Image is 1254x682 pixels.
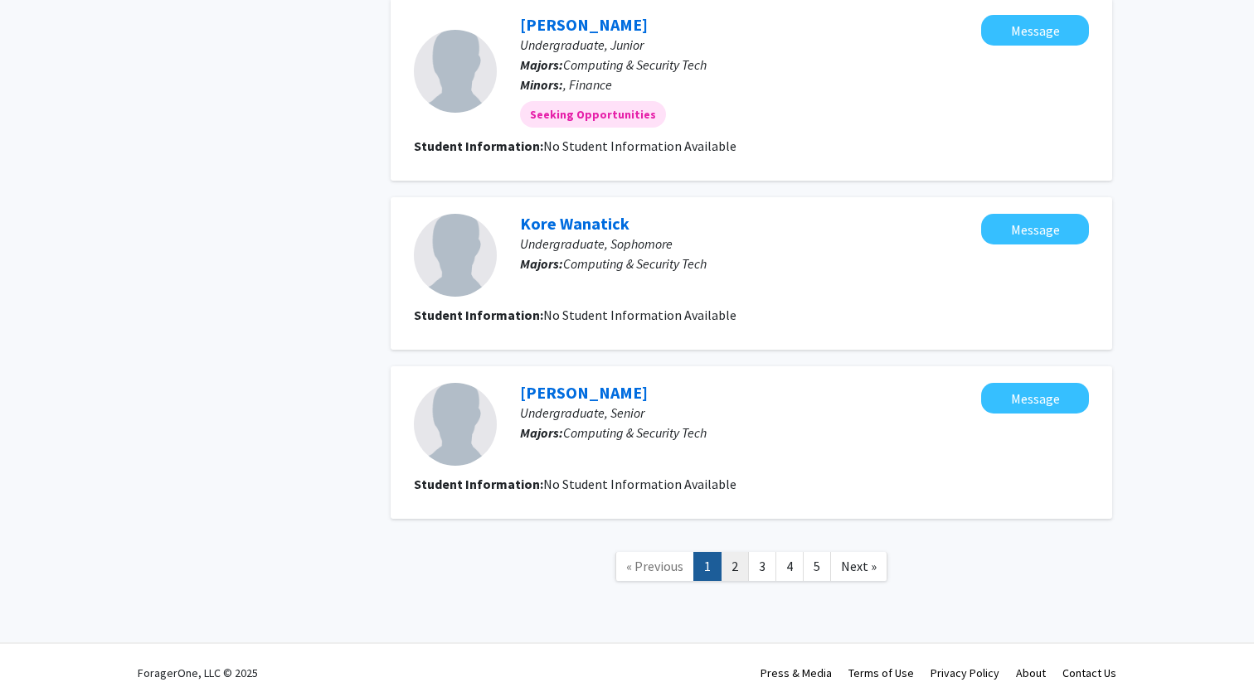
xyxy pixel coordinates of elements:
button: Message Anush Koneru [981,383,1089,414]
b: Majors: [520,56,563,73]
span: , Finance [563,76,612,93]
a: 1 [693,552,722,581]
b: Minors: [520,76,563,93]
a: 5 [803,552,831,581]
span: No Student Information Available [543,476,736,492]
a: Next [830,552,887,581]
button: Message Devin Leung [981,15,1089,46]
span: Computing & Security Tech [563,56,707,73]
span: No Student Information Available [543,307,736,323]
span: Computing & Security Tech [563,255,707,272]
b: Majors: [520,255,563,272]
a: 3 [748,552,776,581]
span: Undergraduate, Senior [520,404,644,421]
span: Undergraduate, Junior [520,36,644,53]
a: [PERSON_NAME] [520,382,648,403]
span: Next » [841,558,877,574]
span: « Previous [626,558,683,574]
b: Student Information: [414,307,543,323]
a: Privacy Policy [931,665,999,680]
mat-chip: Seeking Opportunities [520,101,666,128]
b: Student Information: [414,138,543,154]
a: Previous Page [615,552,694,581]
a: [PERSON_NAME] [520,14,648,35]
a: 4 [775,552,804,581]
a: Press & Media [761,665,832,680]
button: Message Kore Wanatick [981,214,1089,244]
a: Contact Us [1062,665,1116,680]
span: Computing & Security Tech [563,424,707,441]
span: Undergraduate, Sophomore [520,235,673,252]
a: 2 [721,552,749,581]
iframe: Chat [12,607,70,670]
nav: Page navigation [391,535,1112,602]
a: Kore Wanatick [520,213,629,234]
a: About [1016,665,1046,680]
b: Majors: [520,424,563,441]
a: Terms of Use [848,665,914,680]
span: No Student Information Available [543,138,736,154]
b: Student Information: [414,476,543,492]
